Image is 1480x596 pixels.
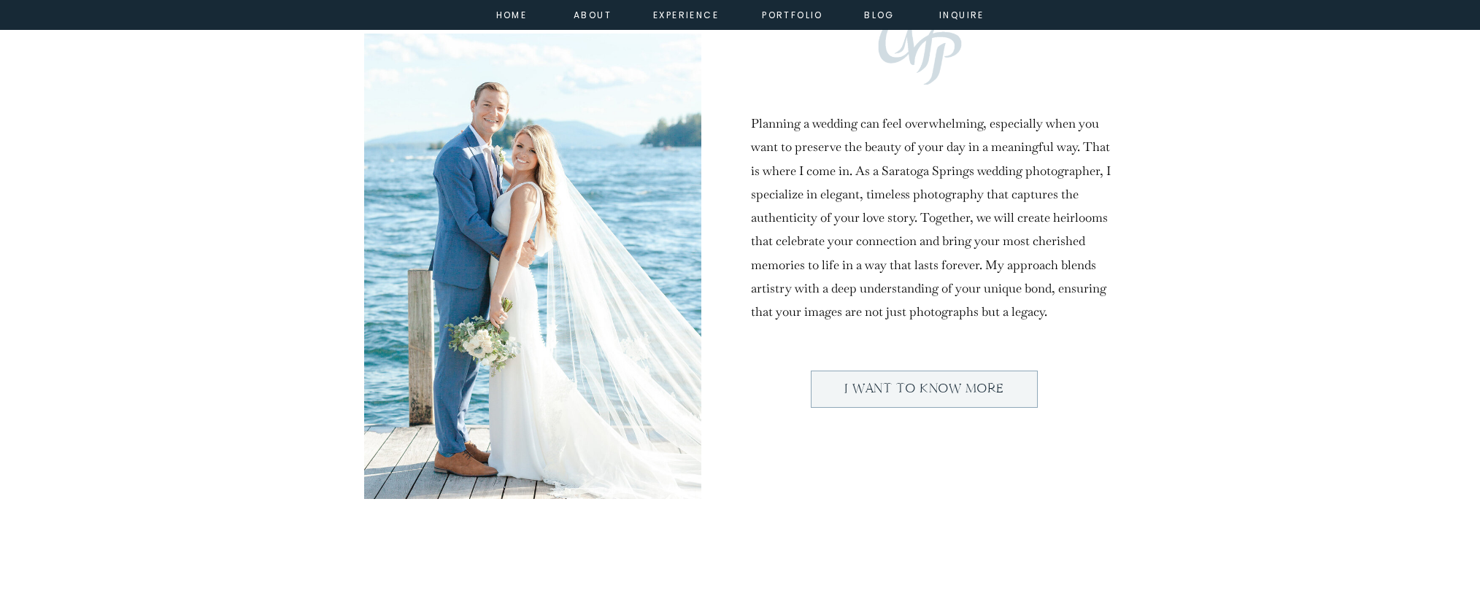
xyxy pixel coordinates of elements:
a: portfolio [761,7,824,20]
a: I want to know more [834,378,1014,400]
a: inquire [936,7,988,20]
a: Blog [853,7,906,20]
a: home [492,7,531,20]
a: experience [653,7,712,20]
h2: Planning a wedding can feel overwhelming, especially when you want to preserve the beauty of your... [751,112,1114,318]
a: about [574,7,606,20]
